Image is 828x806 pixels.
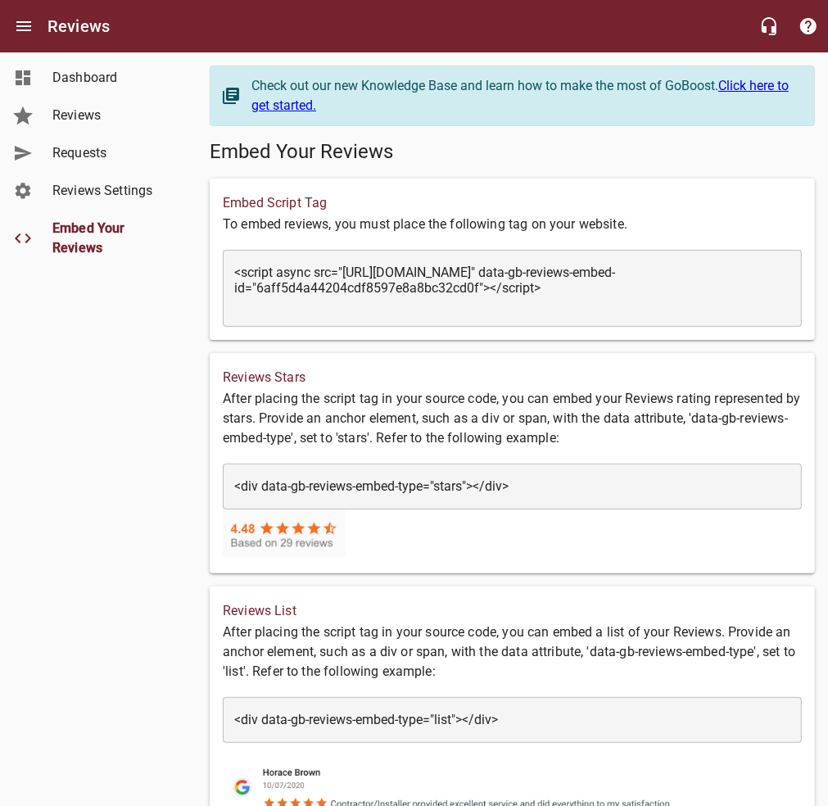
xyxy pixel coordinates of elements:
span: Dashboard [52,68,177,88]
button: Live Chat [749,7,789,46]
h6: Reviews Stars [223,366,802,389]
textarea: <script async src="[URL][DOMAIN_NAME]" data-gb-reviews-embed-id="6aff5d4a44204cdf8597e8a8bc32cd0f... [234,265,790,311]
span: Embed Your Reviews [52,219,177,258]
textarea: <div data-gb-reviews-embed-type="list"></div> [234,712,790,727]
span: Reviews Settings [52,181,177,201]
button: Open drawer [4,7,43,46]
img: stars_example.png [223,509,346,557]
h6: Reviews List [223,600,802,623]
textarea: <div data-gb-reviews-embed-type="stars"></div> [234,478,790,494]
button: Support Portal [789,7,828,46]
h6: Reviews [48,13,110,39]
p: After placing the script tag in your source code, you can embed your Reviews rating represented b... [223,389,802,448]
h6: Embed Script Tag [223,192,802,215]
div: Check out our new Knowledge Base and learn how to make the most of GoBoost. [251,76,798,115]
p: After placing the script tag in your source code, you can embed a list of your Reviews. Provide a... [223,623,802,681]
h5: Embed Your Reviews [210,139,815,165]
p: To embed reviews, you must place the following tag on your website. [223,215,802,234]
span: Requests [52,143,177,163]
span: Reviews [52,106,177,125]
